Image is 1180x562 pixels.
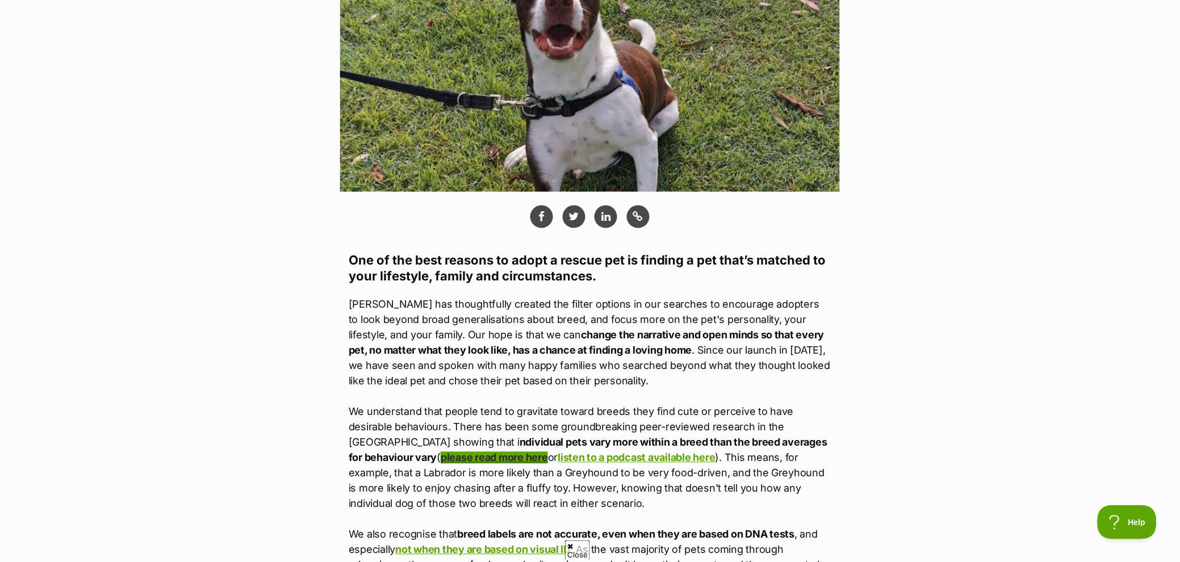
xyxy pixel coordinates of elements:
[627,205,650,228] button: Copy link
[349,329,825,357] strong: change the narrative and open minds so that every pet, no matter what they look like, has a chanc...
[457,529,794,540] strong: breed labels are not accurate, even when they are based on DNA tests
[395,544,571,556] a: not when they are based on visual ID
[558,452,715,464] a: listen to a podcast available here
[1098,505,1157,539] iframe: Help Scout Beacon - Open
[441,452,548,464] a: please read more here
[349,437,827,464] strong: ndividual pets vary more within a breed than the breed averages for behaviour vary
[565,540,590,560] span: Close
[530,205,553,228] button: Share via facebook
[595,205,617,228] a: Share via Linkedin
[349,253,826,283] b: One of the best reasons to adopt a rescue pet is finding a pet that’s matched to your lifestyle, ...
[563,205,585,228] a: Share via Twitter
